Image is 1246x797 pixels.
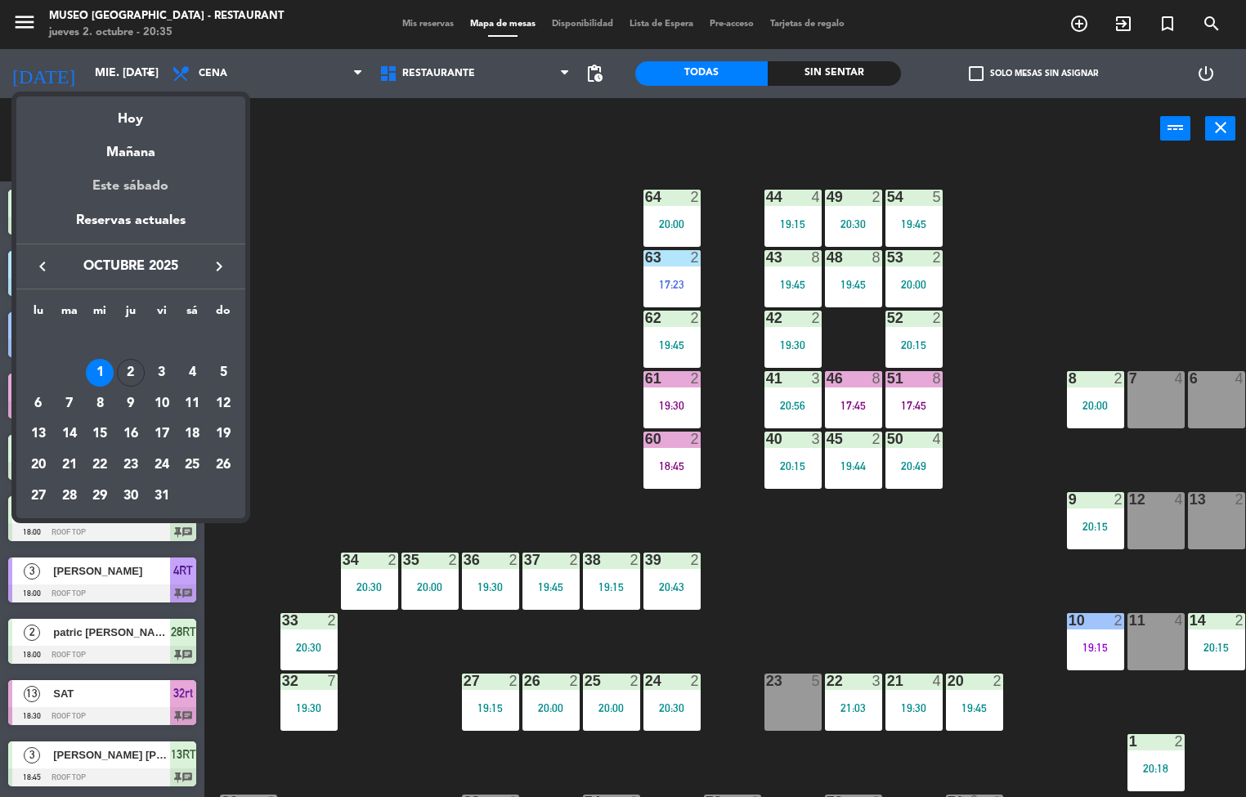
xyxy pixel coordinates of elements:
[16,163,245,209] div: Este sábado
[146,388,177,419] td: 10 de octubre de 2025
[23,481,54,512] td: 27 de octubre de 2025
[23,327,239,358] td: OCT.
[208,302,239,327] th: domingo
[23,419,54,450] td: 13 de octubre de 2025
[16,96,245,130] div: Hoy
[209,257,229,276] i: keyboard_arrow_right
[204,256,234,277] button: keyboard_arrow_right
[115,302,146,327] th: jueves
[54,450,85,481] td: 21 de octubre de 2025
[84,419,115,450] td: 15 de octubre de 2025
[84,357,115,388] td: 1 de octubre de 2025
[56,390,83,418] div: 7
[146,450,177,481] td: 24 de octubre de 2025
[208,419,239,450] td: 19 de octubre de 2025
[148,359,176,387] div: 3
[86,359,114,387] div: 1
[117,390,145,418] div: 9
[25,421,52,449] div: 13
[208,450,239,481] td: 26 de octubre de 2025
[25,451,52,479] div: 20
[86,390,114,418] div: 8
[146,419,177,450] td: 17 de octubre de 2025
[56,451,83,479] div: 21
[117,482,145,510] div: 30
[16,210,245,244] div: Reservas actuales
[28,256,57,277] button: keyboard_arrow_left
[86,421,114,449] div: 15
[177,302,208,327] th: sábado
[16,130,245,163] div: Mañana
[23,302,54,327] th: lunes
[54,419,85,450] td: 14 de octubre de 2025
[146,481,177,512] td: 31 de octubre de 2025
[56,482,83,510] div: 28
[177,388,208,419] td: 11 de octubre de 2025
[115,388,146,419] td: 9 de octubre de 2025
[25,390,52,418] div: 6
[115,357,146,388] td: 2 de octubre de 2025
[84,302,115,327] th: miércoles
[178,451,206,479] div: 25
[177,357,208,388] td: 4 de octubre de 2025
[117,359,145,387] div: 2
[178,421,206,449] div: 18
[178,359,206,387] div: 4
[148,390,176,418] div: 10
[148,421,176,449] div: 17
[33,257,52,276] i: keyboard_arrow_left
[208,388,239,419] td: 12 de octubre de 2025
[54,302,85,327] th: martes
[115,419,146,450] td: 16 de octubre de 2025
[178,390,206,418] div: 11
[84,481,115,512] td: 29 de octubre de 2025
[117,421,145,449] div: 16
[117,451,145,479] div: 23
[209,451,237,479] div: 26
[209,359,237,387] div: 5
[115,450,146,481] td: 23 de octubre de 2025
[115,481,146,512] td: 30 de octubre de 2025
[146,302,177,327] th: viernes
[209,390,237,418] div: 12
[54,481,85,512] td: 28 de octubre de 2025
[56,421,83,449] div: 14
[148,482,176,510] div: 31
[84,388,115,419] td: 8 de octubre de 2025
[209,421,237,449] div: 19
[23,388,54,419] td: 6 de octubre de 2025
[86,482,114,510] div: 29
[54,388,85,419] td: 7 de octubre de 2025
[86,451,114,479] div: 22
[23,450,54,481] td: 20 de octubre de 2025
[57,256,204,277] span: octubre 2025
[177,419,208,450] td: 18 de octubre de 2025
[148,451,176,479] div: 24
[25,482,52,510] div: 27
[84,450,115,481] td: 22 de octubre de 2025
[177,450,208,481] td: 25 de octubre de 2025
[146,357,177,388] td: 3 de octubre de 2025
[208,357,239,388] td: 5 de octubre de 2025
